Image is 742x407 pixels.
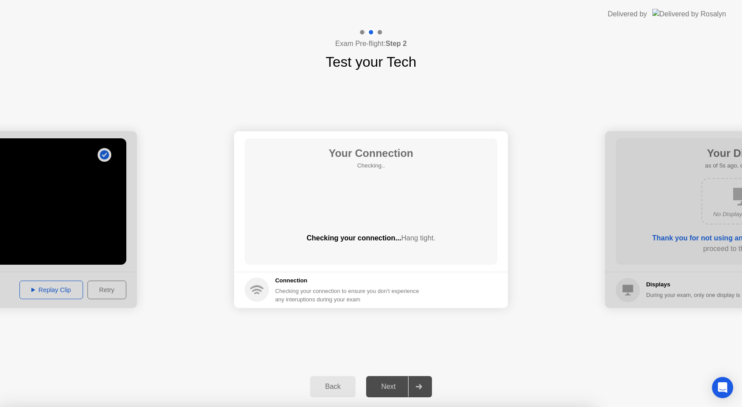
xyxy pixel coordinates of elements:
b: Step 2 [386,40,407,47]
div: Back [313,383,353,391]
h4: Exam Pre-flight: [335,38,407,49]
div: Checking your connection... [245,233,497,243]
div: Next [369,383,408,391]
h5: Connection [275,276,424,285]
h5: Checking.. [329,161,413,170]
span: Hang tight. [401,234,435,242]
div: Delivered by [608,9,647,19]
div: Open Intercom Messenger [712,377,733,398]
h1: Test your Tech [326,51,416,72]
h1: Your Connection [329,145,413,161]
div: Checking your connection to ensure you don’t experience any interuptions during your exam [275,287,424,304]
img: Delivered by Rosalyn [652,9,726,19]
